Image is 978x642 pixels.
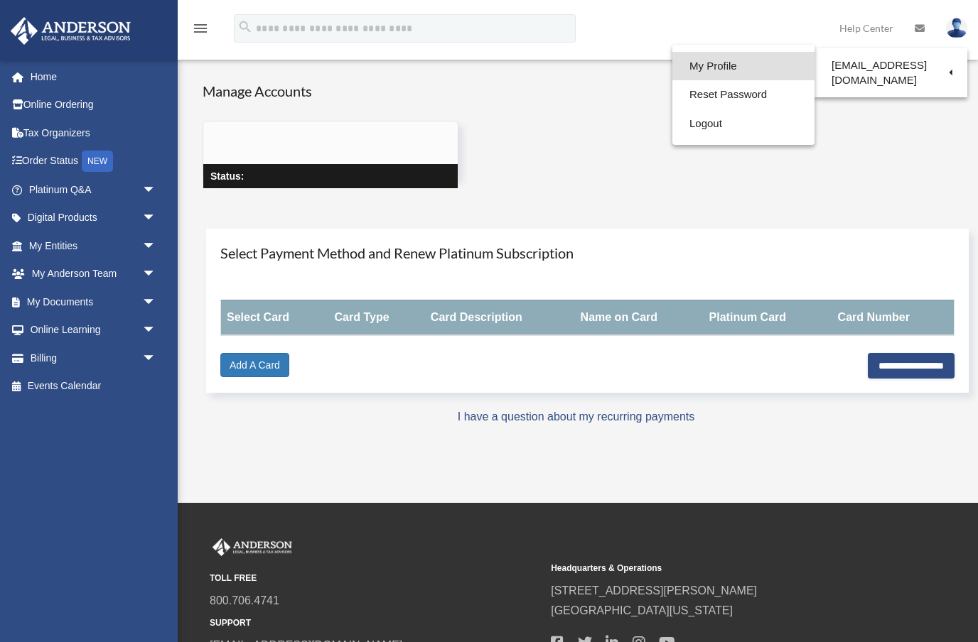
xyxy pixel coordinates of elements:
a: 800.706.4741 [210,594,279,606]
span: arrow_drop_down [142,175,171,205]
strong: Status: [210,170,244,182]
span: arrow_drop_down [142,316,171,345]
a: Tax Organizers [10,119,178,147]
h4: Manage Accounts [203,81,458,101]
th: Card Type [329,300,425,335]
a: menu [192,25,209,37]
th: Platinum Card [704,300,832,335]
small: TOLL FREE [210,571,541,586]
th: Card Description [425,300,575,335]
a: Online Ordering [10,91,178,119]
img: User Pic [946,18,967,38]
img: Anderson Advisors Platinum Portal [210,538,295,557]
a: Reset Password [672,80,815,109]
a: My Entitiesarrow_drop_down [10,232,178,260]
span: arrow_drop_down [142,204,171,233]
i: search [237,19,253,35]
a: Order StatusNEW [10,147,178,176]
a: [GEOGRAPHIC_DATA][US_STATE] [551,604,733,616]
a: I have a question about my recurring payments [458,410,695,423]
a: My Anderson Teamarrow_drop_down [10,260,178,288]
span: arrow_drop_down [142,288,171,317]
a: Billingarrow_drop_down [10,344,178,372]
a: Events Calendar [10,372,178,401]
small: SUPPORT [210,616,541,631]
i: menu [192,20,209,37]
th: Select Card [221,300,329,335]
th: Card Number [832,300,954,335]
span: arrow_drop_down [142,232,171,261]
a: Digital Productsarrow_drop_down [10,204,178,232]
a: Logout [672,109,815,138]
a: My Profile [672,52,815,81]
a: Online Learningarrow_drop_down [10,316,178,344]
a: [EMAIL_ADDRESS][DOMAIN_NAME] [815,52,967,94]
small: Headquarters & Operations [551,561,882,576]
th: Name on Card [575,300,704,335]
h4: Select Payment Method and Renew Platinum Subscription [220,243,955,263]
img: Anderson Advisors Platinum Portal [6,17,135,45]
a: Home [10,62,178,91]
a: Platinum Q&Aarrow_drop_down [10,175,178,204]
span: arrow_drop_down [142,260,171,289]
div: NEW [82,151,113,172]
a: Add A Card [220,353,289,377]
a: My Documentsarrow_drop_down [10,288,178,316]
a: [STREET_ADDRESS][PERSON_NAME] [551,584,757,597]
span: arrow_drop_down [142,344,171,373]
